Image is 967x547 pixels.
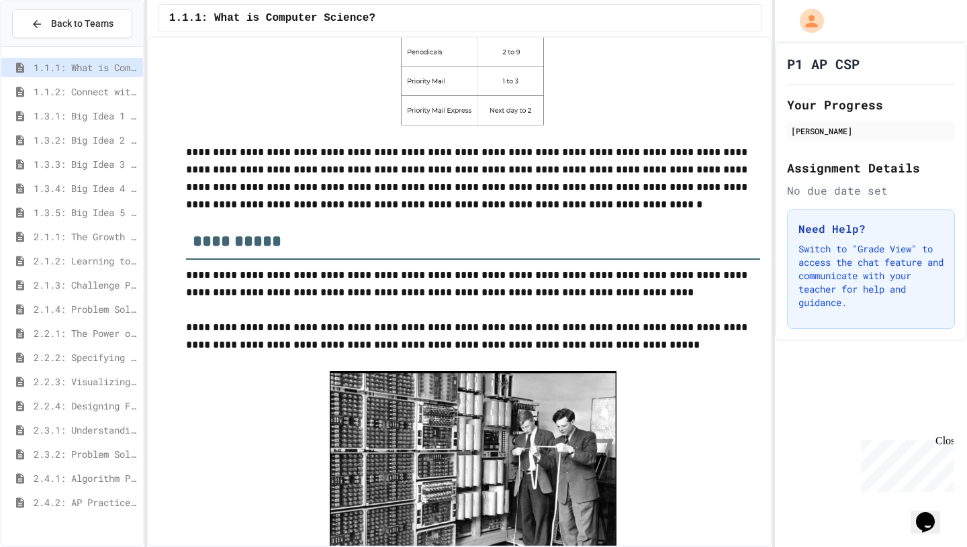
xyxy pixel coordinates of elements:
span: 2.2.1: The Power of Algorithms [34,326,138,340]
div: No due date set [787,183,955,199]
span: 2.4.1: Algorithm Practice Exercises [34,471,138,485]
span: 2.3.1: Understanding Games with Flowcharts [34,423,138,437]
div: [PERSON_NAME] [791,125,951,137]
span: 2.1.3: Challenge Problem - The Bridge [34,278,138,292]
h2: Assignment Details [787,158,955,177]
span: 1.1.1: What is Computer Science? [169,10,375,26]
span: 2.1.4: Problem Solving Practice [34,302,138,316]
p: Switch to "Grade View" to access the chat feature and communicate with your teacher for help and ... [798,242,943,309]
span: 2.2.4: Designing Flowcharts [34,399,138,413]
span: 1.1.1: What is Computer Science? [34,60,138,74]
span: 1.3.3: Big Idea 3 - Algorithms and Programming [34,157,138,171]
iframe: chat widget [911,493,954,534]
span: 1.3.1: Big Idea 1 - Creative Development [34,109,138,123]
span: 2.3.2: Problem Solving Reflection [34,447,138,461]
h1: P1 AP CSP [787,54,860,73]
span: 2.1.2: Learning to Solve Hard Problems [34,254,138,268]
div: Chat with us now!Close [5,5,93,85]
span: 1.3.4: Big Idea 4 - Computing Systems and Networks [34,181,138,195]
div: My Account [786,5,827,36]
span: 1.1.2: Connect with Your World [34,85,138,99]
h2: Your Progress [787,95,955,114]
button: Back to Teams [12,9,132,38]
iframe: chat widget [856,435,954,492]
span: 2.2.2: Specifying Ideas with Pseudocode [34,350,138,364]
span: 2.4.2: AP Practice Questions [34,495,138,509]
span: Back to Teams [51,17,113,31]
h3: Need Help? [798,221,943,237]
span: 1.3.5: Big Idea 5 - Impact of Computing [34,205,138,219]
span: 2.2.3: Visualizing Logic with Flowcharts [34,375,138,389]
span: 1.3.2: Big Idea 2 - Data [34,133,138,147]
span: 2.1.1: The Growth Mindset [34,230,138,244]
